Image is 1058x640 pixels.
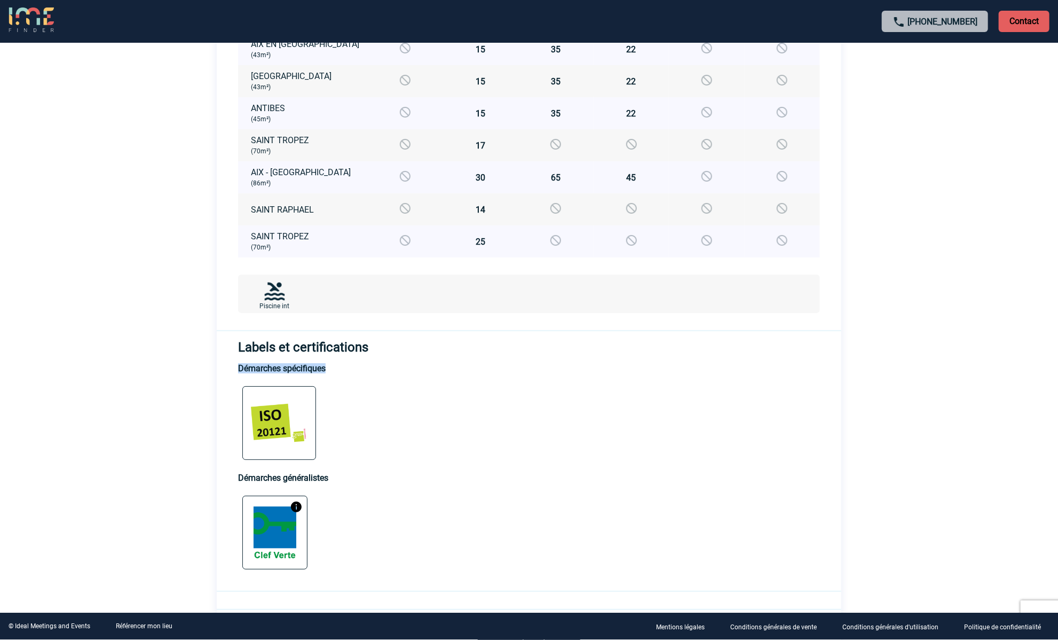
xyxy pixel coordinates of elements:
span: (43m²) [251,51,271,59]
td: 22 [594,97,669,129]
p: Mentions légales [656,624,705,631]
div: ISO 20121 [242,386,316,460]
td: 14 [443,193,518,225]
img: 65.png [247,399,311,447]
a: [PHONE_NUMBER] [907,17,977,27]
div: La clef Verte [242,496,307,569]
span: (43m²) [251,83,271,91]
td: 15 [443,97,518,129]
td: 35 [518,33,594,65]
td: 35 [518,97,594,129]
a: Conditions générales de vente [722,622,834,632]
h4: Démarches spécifiques [238,363,820,373]
p: Contact [999,11,1049,32]
td: 45 [594,161,669,193]
td: 15 [443,33,518,65]
span: AIX EN [GEOGRAPHIC_DATA] [251,39,359,49]
a: Référencer mon lieu [116,623,172,630]
p: Conditions générales d'utilisation [842,624,938,631]
span: AIX - [GEOGRAPHIC_DATA] [251,167,351,177]
a: Politique de confidentialité [956,622,1058,632]
p: Politique de confidentialité [964,624,1041,631]
td: 65 [518,161,594,193]
span: (45m²) [251,115,271,123]
h4: Démarches généralistes [238,473,820,483]
td: 22 [594,65,669,97]
img: 23.png [247,501,303,565]
span: (70m²) [251,244,271,251]
span: [GEOGRAPHIC_DATA] [251,71,331,81]
span: (70m²) [251,147,271,155]
h3: Labels et certifications [238,340,820,355]
span: SAINT TROPEZ [251,135,309,145]
td: 35 [518,65,594,97]
span: SAINT TROPEZ [251,231,309,241]
td: 25 [443,225,518,257]
img: Piscine intérieure [259,279,289,309]
a: Conditions générales d'utilisation [834,622,956,632]
span: (86m²) [251,179,271,187]
a: Mentions légales [648,622,722,632]
img: Ce label international a pour mission d’accompagner et de valoriser les établissements touristiqu... [290,501,303,513]
div: © Ideal Meetings and Events [9,623,90,630]
img: call-24-px.png [893,15,905,28]
td: 22 [594,33,669,65]
td: 17 [443,129,518,161]
td: 15 [443,65,518,97]
p: Conditions générales de vente [730,624,817,631]
span: SAINT RAPHAEL [251,205,314,215]
span: ANTIBES [251,103,285,113]
td: 30 [443,161,518,193]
